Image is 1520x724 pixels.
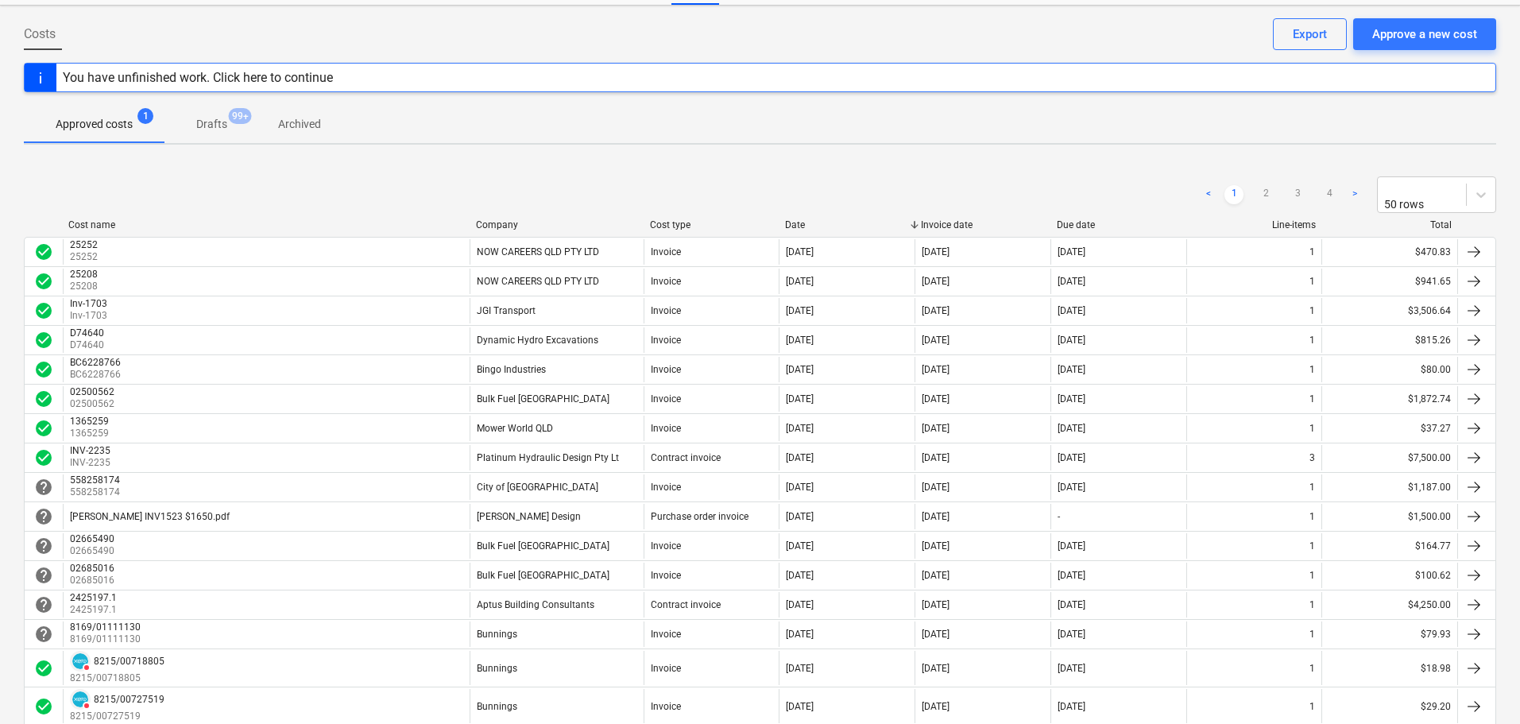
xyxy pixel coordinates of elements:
[1256,185,1275,204] a: Page 2
[63,70,333,85] div: You have unfinished work. Click here to continue
[1321,592,1457,618] div: $4,250.00
[70,456,114,470] p: INV-2235
[1321,298,1457,323] div: $3,506.64
[1309,276,1315,287] div: 1
[1321,445,1457,470] div: $7,500.00
[651,452,721,463] div: Contract invoice
[70,397,118,411] p: 02500562
[1058,511,1060,522] div: -
[922,599,950,610] div: [DATE]
[70,511,230,522] div: [PERSON_NAME] INV1523 $1650.pdf
[278,116,321,133] p: Archived
[651,335,681,346] div: Invoice
[70,386,114,397] div: 02500562
[70,544,118,558] p: 02665490
[34,595,53,614] div: Invoice is waiting for an approval
[651,540,681,552] div: Invoice
[70,633,144,646] p: 8169/01111130
[1058,629,1085,640] div: [DATE]
[70,250,101,264] p: 25252
[34,419,53,438] div: Invoice was approved
[70,486,123,499] p: 558258174
[1058,482,1085,493] div: [DATE]
[922,423,950,434] div: [DATE]
[786,452,814,463] div: [DATE]
[34,389,53,408] div: Invoice was approved
[1321,621,1457,647] div: $79.93
[70,269,98,280] div: 25208
[477,246,599,257] div: NOW CAREERS QLD PTY LTD
[1321,689,1457,723] div: $29.20
[72,653,88,669] img: xero.svg
[921,219,1044,230] div: Invoice date
[1058,423,1085,434] div: [DATE]
[651,364,681,375] div: Invoice
[1058,570,1085,581] div: [DATE]
[34,301,53,320] div: Invoice was approved
[1345,185,1364,204] a: Next page
[651,423,681,434] div: Invoice
[477,599,594,610] div: Aptus Building Consultants
[1353,18,1496,50] button: Approve a new cost
[1329,219,1452,230] div: Total
[1288,185,1307,204] a: Page 3
[34,360,53,379] div: Invoice was approved
[1309,335,1315,346] div: 1
[70,563,114,574] div: 02685016
[1058,701,1085,712] div: [DATE]
[1372,24,1477,45] div: Approve a new cost
[34,659,53,678] div: Invoice was approved
[1058,393,1085,405] div: [DATE]
[1273,18,1347,50] button: Export
[1199,185,1218,204] a: Previous page
[34,301,53,320] span: check_circle
[651,393,681,405] div: Invoice
[70,574,118,587] p: 02685016
[922,629,950,640] div: [DATE]
[196,116,227,133] p: Drafts
[70,445,110,456] div: INV-2235
[477,305,536,316] div: JGI Transport
[1058,246,1085,257] div: [DATE]
[477,629,517,640] div: Bunnings
[1321,474,1457,500] div: $1,187.00
[786,701,814,712] div: [DATE]
[477,364,546,375] div: Bingo Industries
[1309,570,1315,581] div: 1
[34,478,53,497] div: Invoice is waiting for an approval
[1321,269,1457,294] div: $941.65
[34,697,53,716] span: check_circle
[785,219,908,230] div: Date
[34,242,53,261] div: Invoice was approved
[477,663,517,674] div: Bunnings
[786,305,814,316] div: [DATE]
[70,239,98,250] div: 25252
[1058,335,1085,346] div: [DATE]
[94,656,164,667] div: 8215/00718805
[922,276,950,287] div: [DATE]
[1309,482,1315,493] div: 1
[1309,393,1315,405] div: 1
[922,511,950,522] div: [DATE]
[477,511,581,522] div: [PERSON_NAME] Design
[34,697,53,716] div: Invoice was approved
[651,305,681,316] div: Invoice
[229,108,252,124] span: 99+
[1321,239,1457,265] div: $470.83
[1057,219,1180,230] div: Due date
[34,625,53,644] div: Invoice is waiting for an approval
[922,246,950,257] div: [DATE]
[1309,540,1315,552] div: 1
[1309,246,1315,257] div: 1
[1384,198,1442,211] div: 50 rows
[476,219,637,230] div: Company
[34,331,53,350] span: check_circle
[1293,24,1327,45] div: Export
[922,701,950,712] div: [DATE]
[1321,651,1457,685] div: $18.98
[922,364,950,375] div: [DATE]
[786,393,814,405] div: [DATE]
[34,536,53,556] div: Invoice is waiting for an approval
[34,448,53,467] div: Invoice was approved
[72,691,88,707] img: xero.svg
